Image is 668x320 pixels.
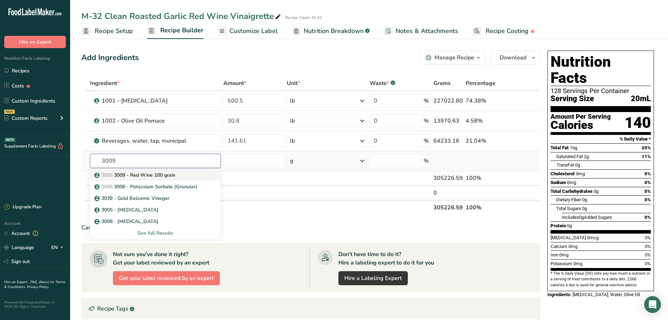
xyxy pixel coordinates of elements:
[4,110,15,114] div: NEW
[551,135,651,143] section: % Daily Value *
[645,252,651,257] span: 0%
[4,280,29,285] a: Hire an Expert .
[370,79,395,87] div: Waste
[102,137,189,145] div: Beverages, water, tap, municipal
[96,171,175,179] p: 3009 - Red Wine 100 grain
[645,261,651,266] span: 0%
[287,79,300,87] span: Unit
[285,14,322,21] div: Recipe Code: M-32
[644,296,661,313] div: Open Intercom Messenger
[642,154,651,159] span: 11%
[119,274,214,282] span: Get your label reviewed by an expert
[567,180,576,185] span: 0mg
[551,223,566,228] span: Protein
[81,10,282,22] div: M-32 Clean Roasted Garlic Red Wine Vinaigrette
[147,22,203,39] a: Recipe Builder
[573,292,640,297] span: [MEDICAL_DATA], Water, Olive Oil
[551,113,611,120] div: Amount Per Serving
[575,162,580,168] span: 0g
[113,271,220,285] button: Get your label reviewed by an expert
[466,117,507,125] div: 4.58%
[90,181,221,192] a: 30063006 - Potassium Sorbate (Granular)
[582,197,587,202] span: 0g
[645,180,651,185] span: 0%
[5,138,15,142] div: BETA
[551,261,572,266] span: Potassium
[434,53,474,62] div: Manage Recipe
[645,235,651,240] span: 0%
[96,183,197,190] p: 3006 - Potassium Sorbate (Granular)
[433,117,463,125] div: 13970.63
[101,183,113,190] span: 3006
[551,235,586,240] span: [MEDICAL_DATA]
[466,97,507,105] div: 74.38%
[486,26,528,36] span: Recipe Costing
[27,285,49,289] a: Privacy Policy
[433,79,451,87] span: Grams
[556,154,583,159] span: Saturated Fat
[551,244,567,249] span: Calcium
[90,192,221,204] a: 3039 - Gold Balsamic Vinegar
[102,97,189,105] div: 1001 - [MEDICAL_DATA]
[432,200,464,215] th: 305226.59
[551,180,566,185] span: Sodium
[338,271,408,285] a: Hire a Labeling Expert
[491,51,540,65] button: Download
[645,189,651,194] span: 0%
[464,200,508,215] th: 100%
[573,261,582,266] span: 0mg
[81,23,133,39] a: Recipe Setup
[102,117,189,125] div: 1002 - Olive Oil Pomace
[631,94,651,103] span: 20mL
[500,53,526,62] span: Download
[556,206,581,211] span: Total Sugars
[338,250,434,267] div: Don't have time to do it? Hire a labeling expert to do it for you
[556,162,574,168] span: Fat
[433,189,463,197] div: 0
[579,215,584,220] span: 0g
[551,94,594,103] span: Serving Size
[113,250,209,267] div: Not sure you've done it right? Get your label reviewed by an expert
[90,154,221,168] input: Add Ingredient
[551,271,651,288] section: * The % Daily Value (DV) tells you how much a nutrient in a serving of food contributes to a dail...
[384,23,458,39] a: Notes & Attachments
[39,280,56,285] a: About Us .
[4,300,66,309] div: Powered By FoodLabelMaker © 2025 All Rights Reserved
[82,298,540,319] div: Recipe Tags
[551,189,593,194] span: Total Carbohydrates
[584,154,589,159] span: 2g
[556,197,581,202] span: Dietary Fiber
[433,97,463,105] div: 227022.80
[90,79,120,87] span: Ingredient
[81,223,540,232] div: Can't find your ingredient?
[4,36,66,48] button: Hire an Expert
[90,227,221,239] div: See full Results
[556,162,568,168] i: Trans
[223,79,247,87] span: Amount
[90,204,221,216] a: 3005 - [MEDICAL_DATA]
[304,26,364,36] span: Nutrition Breakdown
[290,97,295,105] div: lb
[89,200,432,215] th: Net Totals
[466,174,507,182] div: 100%
[396,26,458,36] span: Notes & Attachments
[96,229,215,237] div: See full Results
[4,241,34,254] a: Language
[582,206,587,211] span: 0g
[551,145,569,150] span: Total Fat
[101,172,113,178] span: 3009
[160,26,203,35] span: Recipe Builder
[642,145,651,150] span: 20%
[645,215,651,220] span: 0%
[551,54,651,86] h1: Nutrition Facts
[466,79,495,87] span: Percentage
[559,252,568,257] span: 0mg
[562,215,612,220] span: Includes Added Sugars
[229,26,278,36] span: Customize Label
[645,244,651,249] span: 0%
[551,252,558,257] span: Iron
[568,244,578,249] span: 0mg
[90,169,221,181] a: 30093009 - Red Wine 100 grain
[570,145,577,150] span: 16g
[551,87,651,94] div: 128 Servings Per Container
